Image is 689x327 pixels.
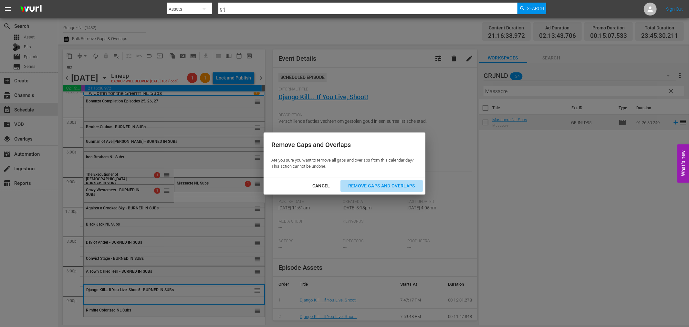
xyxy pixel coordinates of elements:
[271,157,414,163] p: Are you sure you want to remove all gaps and overlaps from this calendar day?
[340,180,423,192] button: Remove Gaps and Overlaps
[527,3,544,14] span: Search
[307,182,335,190] div: Cancel
[271,140,414,150] div: Remove Gaps and Overlaps
[666,6,683,12] a: Sign Out
[343,182,420,190] div: Remove Gaps and Overlaps
[271,163,414,170] p: This action cannot be undone.
[677,144,689,183] button: Open Feedback Widget
[16,2,47,17] img: ans4CAIJ8jUAAAAAAAAAAAAAAAAAAAAAAAAgQb4GAAAAAAAAAAAAAAAAAAAAAAAAJMjXAAAAAAAAAAAAAAAAAAAAAAAAgAT5G...
[305,180,338,192] button: Cancel
[4,5,12,13] span: menu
